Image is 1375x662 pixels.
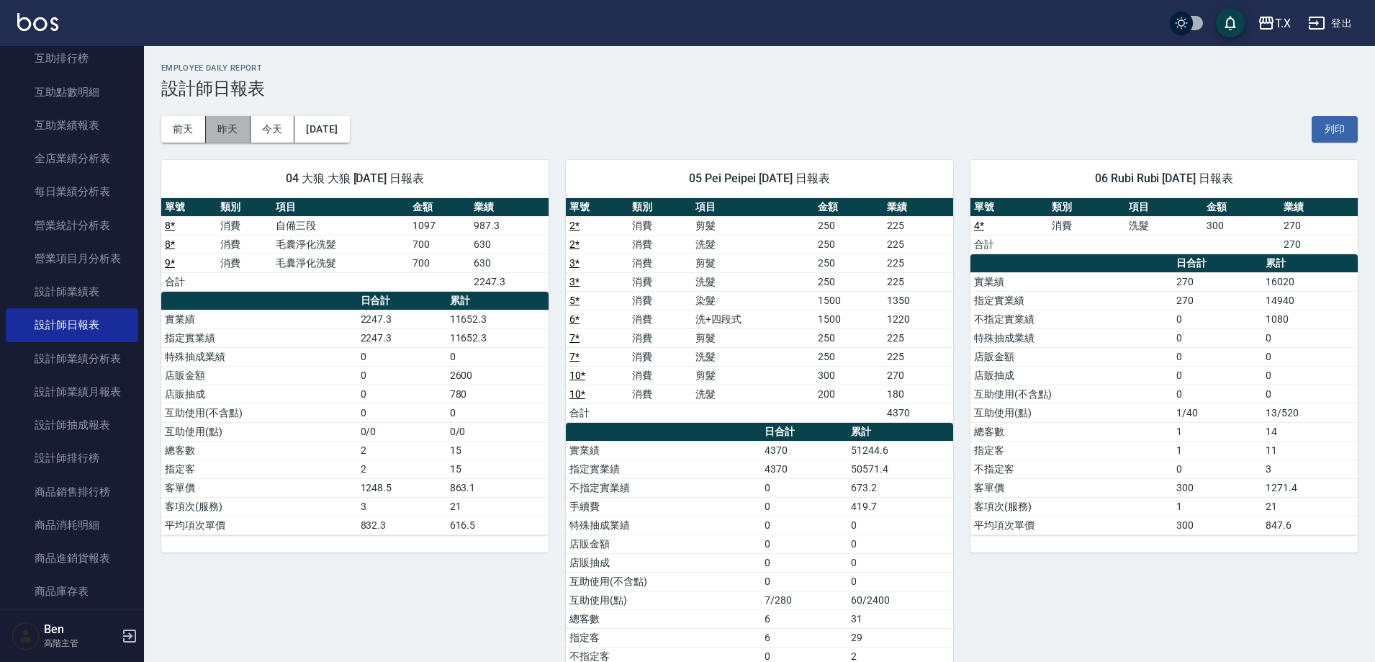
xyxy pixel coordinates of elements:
h3: 設計師日報表 [161,79,1358,99]
td: 250 [814,347,883,366]
td: 客項次(服務) [970,497,1173,516]
th: 單號 [970,198,1048,217]
td: 客單價 [161,478,357,497]
button: 前天 [161,116,206,143]
td: 特殊抽成業績 [566,516,761,534]
td: 21 [1262,497,1358,516]
a: 設計師業績分析表 [6,342,138,375]
td: 互助使用(不含點) [970,385,1173,403]
td: 225 [883,328,952,347]
td: 4370 [761,441,847,460]
a: 設計師抽成報表 [6,408,138,442]
td: 300 [1173,478,1262,497]
td: 0 [1173,328,1262,347]
td: 剪髮 [692,216,814,235]
th: 項目 [272,198,409,217]
td: 0 [1173,310,1262,328]
td: 店販抽成 [566,553,761,572]
td: 互助使用(點) [161,422,357,441]
a: 營業統計分析表 [6,209,138,242]
th: 業績 [1280,198,1358,217]
td: 0 [761,478,847,497]
td: 洗髮 [692,347,814,366]
td: 0 [847,516,953,534]
td: 總客數 [161,441,357,460]
table: a dense table [161,292,549,535]
td: 225 [883,254,952,272]
td: 0 [847,572,953,591]
button: 昨天 [206,116,251,143]
table: a dense table [566,198,953,423]
td: 洗髮 [692,272,814,291]
img: Person [12,622,40,650]
td: 0 [1262,366,1358,385]
td: 洗髮 [692,385,814,403]
td: 987.3 [470,216,549,235]
td: 29 [847,628,953,647]
td: 剪髮 [692,366,814,385]
button: save [1216,9,1245,37]
td: 實業績 [566,441,761,460]
td: 3 [1262,460,1358,478]
td: 11652.3 [446,310,549,328]
td: 1350 [883,291,952,310]
a: 設計師排行榜 [6,442,138,475]
td: 630 [470,254,549,272]
td: 0 [1173,347,1262,366]
td: 250 [814,254,883,272]
th: 日合計 [1173,254,1262,273]
td: 不指定實業績 [566,478,761,497]
td: 1500 [814,291,883,310]
td: 消費 [628,216,691,235]
td: 780 [446,385,549,403]
td: 合計 [566,403,628,422]
td: 實業績 [970,272,1173,291]
th: 業績 [883,198,952,217]
td: 300 [1203,216,1281,235]
td: 洗+四段式 [692,310,814,328]
td: 2 [357,441,446,460]
td: 互助使用(不含點) [566,572,761,591]
a: 全店業績分析表 [6,142,138,175]
td: 互助使用(點) [970,403,1173,422]
td: 店販金額 [970,347,1173,366]
button: [DATE] [294,116,349,143]
td: 指定實業績 [970,291,1173,310]
td: 1 [1173,497,1262,516]
td: 平均項次單價 [161,516,357,534]
a: 互助業績報表 [6,109,138,142]
th: 金額 [814,198,883,217]
td: 21 [446,497,549,516]
th: 項目 [1125,198,1203,217]
td: 互助使用(點) [566,591,761,609]
td: 616.5 [446,516,549,534]
button: 登出 [1302,10,1358,37]
th: 累計 [446,292,549,310]
td: 消費 [628,347,691,366]
td: 不指定實業績 [970,310,1173,328]
td: 7/280 [761,591,847,609]
td: 1271.4 [1262,478,1358,497]
td: 2247.3 [470,272,549,291]
td: 0 [1262,347,1358,366]
div: T.X [1275,14,1291,32]
td: 0 [357,347,446,366]
h2: Employee Daily Report [161,63,1358,73]
td: 225 [883,347,952,366]
td: 消費 [628,254,691,272]
td: 指定客 [566,628,761,647]
td: 250 [814,328,883,347]
td: 0 [1262,328,1358,347]
td: 0 [357,385,446,403]
th: 單號 [566,198,628,217]
td: 客單價 [970,478,1173,497]
th: 日合計 [761,423,847,442]
a: 商品消耗明細 [6,509,138,542]
td: 250 [814,272,883,291]
td: 指定客 [161,460,357,478]
td: 消費 [217,254,272,272]
td: 洗髮 [1125,216,1203,235]
td: 1097 [409,216,470,235]
td: 2 [357,460,446,478]
td: 互助使用(不含點) [161,403,357,422]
